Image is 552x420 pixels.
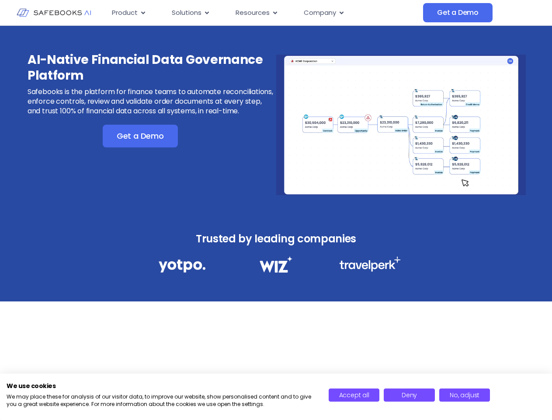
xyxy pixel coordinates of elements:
[437,8,479,17] span: Get a Demo
[105,4,423,21] div: Menu Toggle
[339,391,369,399] span: Accept all
[439,388,490,402] button: Adjust cookie preferences
[159,256,205,275] img: Financial Data Governance 1
[450,391,479,399] span: No, adjust
[139,230,413,248] h3: Trusted by leading companies
[28,87,275,116] p: Safebooks is the platform for finance teams to automate reconciliations, enforce controls, review...
[7,382,316,390] h2: We use cookies
[384,388,435,402] button: Deny all cookies
[105,4,423,21] nav: Menu
[339,256,401,272] img: Financial Data Governance 3
[236,8,270,18] span: Resources
[329,388,380,402] button: Accept all cookies
[255,256,296,273] img: Financial Data Governance 2
[117,132,164,140] span: Get a Demo
[402,391,417,399] span: Deny
[112,8,138,18] span: Product
[7,393,316,408] p: We may place these for analysis of our visitor data, to improve our website, show personalised co...
[172,8,201,18] span: Solutions
[103,125,178,147] a: Get a Demo
[423,3,493,22] a: Get a Demo
[304,8,336,18] span: Company
[28,52,275,84] h3: AI-Native Financial Data Governance Platform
